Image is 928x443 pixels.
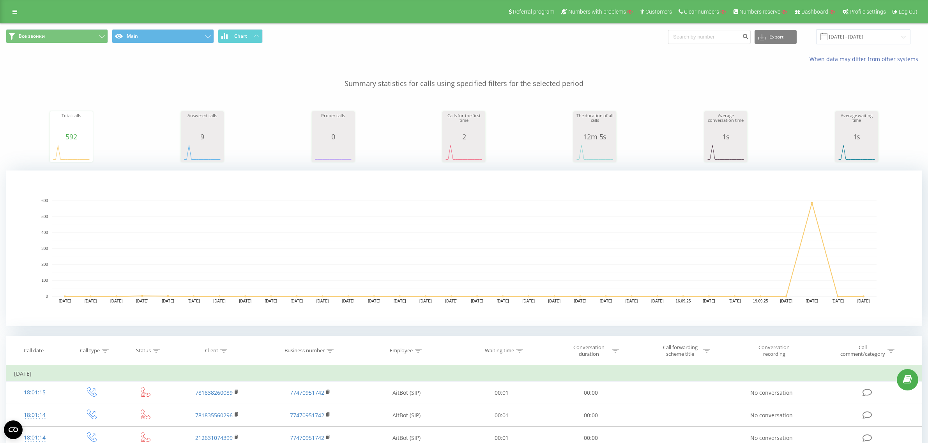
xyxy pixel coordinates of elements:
[290,389,324,396] a: 77470951742
[850,9,886,15] span: Profile settings
[6,366,922,381] td: [DATE]
[41,246,48,251] text: 300
[703,299,715,303] text: [DATE]
[291,299,303,303] text: [DATE]
[46,294,48,299] text: 0
[368,299,380,303] text: [DATE]
[457,381,546,404] td: 00:01
[357,381,457,404] td: AitBot (SIP)
[600,299,612,303] text: [DATE]
[706,141,745,164] svg: A chart.
[574,299,587,303] text: [DATE]
[485,348,514,354] div: Waiting time
[659,344,701,357] div: Call forwarding scheme title
[668,30,751,44] input: Search by number
[546,404,635,427] td: 00:00
[755,30,797,44] button: Export
[85,299,97,303] text: [DATE]
[24,348,44,354] div: Call date
[753,299,768,303] text: 19.09.25
[568,344,610,357] div: Conversation duration
[239,299,251,303] text: [DATE]
[832,299,844,303] text: [DATE]
[187,299,200,303] text: [DATE]
[837,113,876,133] div: Average waiting time
[575,141,614,164] svg: A chart.
[750,411,793,419] span: No conversation
[52,141,91,164] svg: A chart.
[6,171,922,326] svg: A chart.
[684,9,719,15] span: Clear numbers
[6,63,922,89] p: Summary statistics for calls using specified filters for the selected period
[568,9,626,15] span: Numbers with problems
[290,434,324,441] a: 77470951742
[444,133,483,141] div: 2
[497,299,509,303] text: [DATE]
[840,344,886,357] div: Call comment/category
[750,389,793,396] span: No conversation
[314,133,353,141] div: 0
[6,29,108,43] button: Все звонки
[457,404,546,427] td: 00:01
[728,299,741,303] text: [DATE]
[801,9,828,15] span: Dashboard
[837,141,876,164] svg: A chart.
[14,385,55,400] div: 18:01:15
[444,113,483,133] div: Calls for the first time
[780,299,792,303] text: [DATE]
[394,299,406,303] text: [DATE]
[265,299,278,303] text: [DATE]
[739,9,780,15] span: Numbers reserve
[285,348,325,354] div: Business number
[857,299,870,303] text: [DATE]
[444,141,483,164] svg: A chart.
[899,9,917,15] span: Log Out
[837,133,876,141] div: 1s
[651,299,664,303] text: [DATE]
[195,434,233,441] a: 212631074399
[810,55,922,63] a: When data may differ from other systems
[14,408,55,423] div: 18:01:14
[136,299,148,303] text: [DATE]
[41,262,48,267] text: 200
[314,141,353,164] svg: A chart.
[183,133,222,141] div: 9
[183,113,222,133] div: Answered calls
[675,299,691,303] text: 16.09.25
[548,299,561,303] text: [DATE]
[357,404,457,427] td: AitBot (SIP)
[342,299,355,303] text: [DATE]
[546,381,635,404] td: 00:00
[19,33,45,39] span: Все звонки
[575,133,614,141] div: 12m 5s
[110,299,123,303] text: [DATE]
[195,411,233,419] a: 781835560296
[575,113,614,133] div: The duration of all calls
[195,389,233,396] a: 781838260089
[183,141,222,164] svg: A chart.
[41,214,48,219] text: 500
[234,33,247,39] span: Chart
[419,299,432,303] text: [DATE]
[218,29,263,43] button: Chart
[4,420,23,439] button: Open CMP widget
[522,299,535,303] text: [DATE]
[806,299,818,303] text: [DATE]
[445,299,458,303] text: [DATE]
[749,344,799,357] div: Conversation recording
[706,113,745,133] div: Average conversation time
[626,299,638,303] text: [DATE]
[112,29,214,43] button: Main
[513,9,554,15] span: Referral program
[213,299,226,303] text: [DATE]
[41,230,48,235] text: 400
[290,411,324,419] a: 77470951742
